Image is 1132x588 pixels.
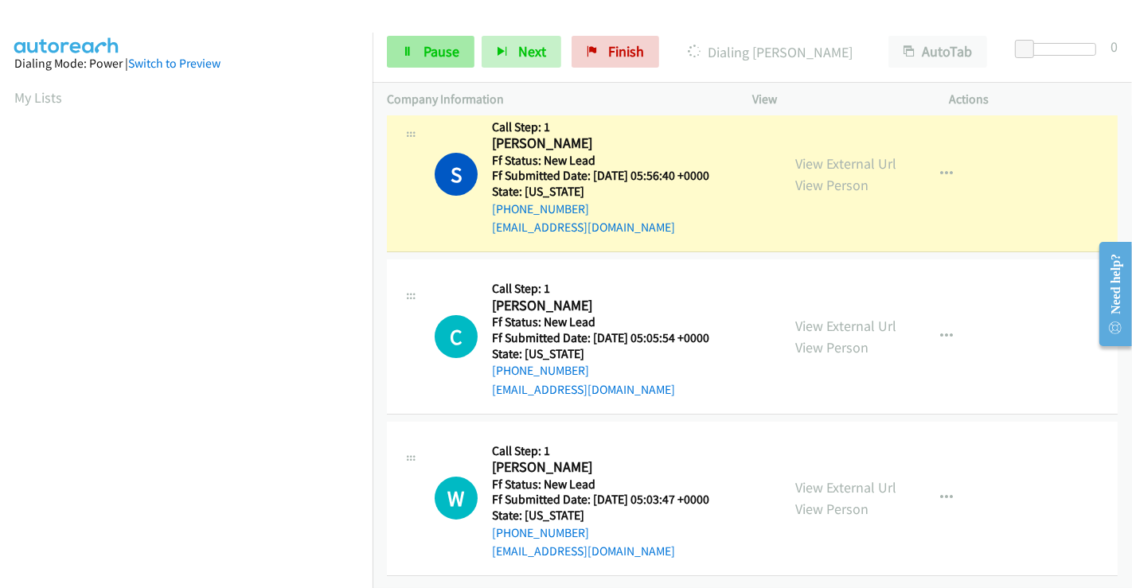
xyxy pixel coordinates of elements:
[435,153,478,196] h1: S
[1111,36,1118,57] div: 0
[492,330,729,346] h5: Ff Submitted Date: [DATE] 05:05:54 +0000
[482,36,561,68] button: Next
[492,477,729,493] h5: Ff Status: New Lead
[795,176,869,194] a: View Person
[14,54,358,73] div: Dialing Mode: Power |
[492,119,729,135] h5: Call Step: 1
[14,88,62,107] a: My Lists
[608,42,644,60] span: Finish
[681,41,860,63] p: Dialing [PERSON_NAME]
[492,443,729,459] h5: Call Step: 1
[492,508,729,524] h5: State: [US_STATE]
[435,477,478,520] div: The call is yet to be attempted
[492,184,729,200] h5: State: [US_STATE]
[435,477,478,520] h1: W
[795,338,869,356] a: View Person
[492,168,729,184] h5: Ff Submitted Date: [DATE] 05:56:40 +0000
[795,154,896,173] a: View External Url
[795,317,896,335] a: View External Url
[572,36,659,68] a: Finish
[492,201,589,216] a: [PHONE_NUMBER]
[492,281,729,297] h5: Call Step: 1
[492,363,589,378] a: [PHONE_NUMBER]
[752,90,921,109] p: View
[435,315,478,358] h1: C
[435,315,478,358] div: The call is yet to be attempted
[424,42,459,60] span: Pause
[492,492,729,508] h5: Ff Submitted Date: [DATE] 05:03:47 +0000
[1023,43,1096,56] div: Delay between calls (in seconds)
[492,153,729,169] h5: Ff Status: New Lead
[128,56,221,71] a: Switch to Preview
[1087,231,1132,357] iframe: Resource Center
[795,500,869,518] a: View Person
[518,42,546,60] span: Next
[492,134,729,153] h2: [PERSON_NAME]
[492,220,675,235] a: [EMAIL_ADDRESS][DOMAIN_NAME]
[492,314,729,330] h5: Ff Status: New Lead
[492,543,675,559] a: [EMAIL_ADDRESS][DOMAIN_NAME]
[387,90,724,109] p: Company Information
[795,478,896,496] a: View External Url
[492,382,675,397] a: [EMAIL_ADDRESS][DOMAIN_NAME]
[492,458,729,477] h2: [PERSON_NAME]
[492,525,589,540] a: [PHONE_NUMBER]
[387,36,474,68] a: Pause
[492,297,729,315] h2: [PERSON_NAME]
[492,346,729,362] h5: State: [US_STATE]
[888,36,987,68] button: AutoTab
[950,90,1118,109] p: Actions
